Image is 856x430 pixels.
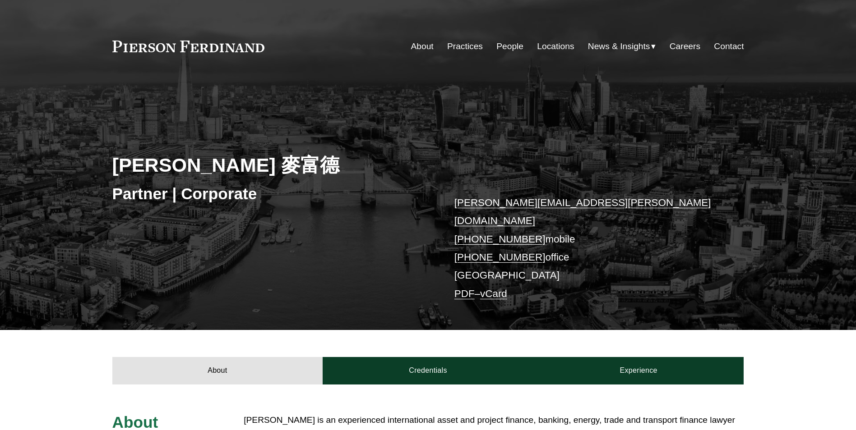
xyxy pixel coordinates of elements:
[588,39,650,55] span: News & Insights
[454,194,717,303] p: mobile office [GEOGRAPHIC_DATA] –
[112,153,428,177] h2: [PERSON_NAME] 麥富德
[447,38,483,55] a: Practices
[480,288,507,299] a: vCard
[454,197,711,226] a: [PERSON_NAME][EMAIL_ADDRESS][PERSON_NAME][DOMAIN_NAME]
[454,252,546,263] a: [PHONE_NUMBER]
[112,357,323,384] a: About
[112,184,428,204] h3: Partner | Corporate
[714,38,744,55] a: Contact
[454,233,546,245] a: [PHONE_NUMBER]
[323,357,533,384] a: Credentials
[496,38,523,55] a: People
[537,38,574,55] a: Locations
[411,38,434,55] a: About
[670,38,700,55] a: Careers
[454,288,475,299] a: PDF
[588,38,656,55] a: folder dropdown
[533,357,744,384] a: Experience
